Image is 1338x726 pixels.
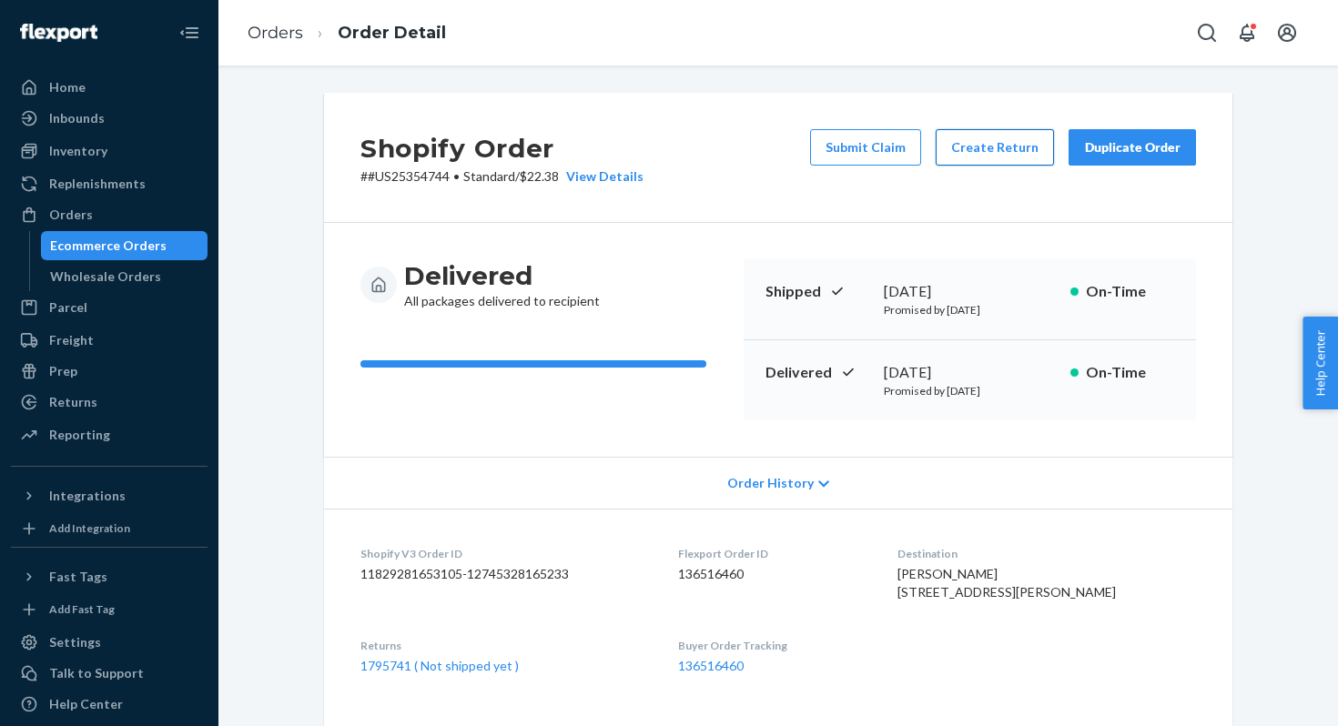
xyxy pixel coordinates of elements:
ol: breadcrumbs [233,6,461,60]
h3: Delivered [404,259,600,292]
dd: 136516460 [678,565,867,583]
button: Open account menu [1269,15,1305,51]
div: All packages delivered to recipient [404,259,600,310]
p: Delivered [765,362,869,383]
a: Talk to Support [11,659,208,688]
a: Inventory [11,136,208,166]
span: Standard [463,168,515,184]
div: Talk to Support [49,664,144,682]
a: Freight [11,326,208,355]
div: [DATE] [884,281,1056,302]
button: Open notifications [1229,15,1265,51]
a: Order Detail [338,23,446,43]
div: Add Integration [49,520,130,536]
div: Wholesale Orders [50,267,161,286]
span: [PERSON_NAME] [STREET_ADDRESS][PERSON_NAME] [897,566,1116,600]
p: Shipped [765,281,869,302]
a: Orders [11,200,208,229]
button: Help Center [1303,317,1338,409]
div: Reporting [49,426,110,444]
div: Fast Tags [49,568,107,586]
dt: Shopify V3 Order ID [360,546,649,561]
button: Submit Claim [810,129,921,166]
a: Settings [11,628,208,657]
p: On-Time [1086,362,1174,383]
button: Duplicate Order [1069,129,1196,166]
img: Flexport logo [20,24,97,42]
a: Prep [11,357,208,386]
button: View Details [559,167,644,186]
div: Inbounds [49,109,105,127]
a: Add Integration [11,518,208,539]
p: Promised by [DATE] [884,383,1056,398]
dt: Returns [360,638,649,653]
a: 1795741 ( Not shipped yet ) [360,658,519,673]
button: Create Return [936,129,1054,166]
a: Ecommerce Orders [41,231,208,260]
a: Parcel [11,293,208,322]
div: Inventory [49,142,107,160]
button: Open Search Box [1189,15,1225,51]
a: Reporting [11,420,208,449]
dt: Destination [897,546,1196,561]
div: Orders [49,206,93,224]
button: Fast Tags [11,562,208,591]
div: Parcel [49,298,87,317]
div: Home [49,78,86,96]
a: Orders [248,23,303,43]
p: Promised by [DATE] [884,302,1056,318]
div: Add Fast Tag [49,601,115,617]
p: On-Time [1086,281,1174,302]
button: Close Navigation [171,15,208,51]
div: Duplicate Order [1084,138,1181,156]
a: Add Fast Tag [11,599,208,620]
span: • [453,168,460,184]
button: Integrations [11,481,208,510]
a: Wholesale Orders [41,262,208,291]
dt: Flexport Order ID [678,546,867,561]
div: Prep [49,362,77,380]
a: Returns [11,388,208,417]
div: Freight [49,331,94,349]
div: Integrations [49,487,126,505]
div: Replenishments [49,175,146,193]
div: [DATE] [884,362,1056,383]
a: Help Center [11,690,208,719]
div: Settings [49,633,101,651]
a: Replenishments [11,169,208,198]
h2: Shopify Order [360,129,644,167]
dd: 11829281653105-12745328165233 [360,565,649,583]
div: Ecommerce Orders [50,237,167,255]
div: Help Center [49,695,123,713]
p: # #US25354744 / $22.38 [360,167,644,186]
span: Order History [727,474,814,492]
a: Inbounds [11,104,208,133]
dt: Buyer Order Tracking [678,638,867,653]
a: Home [11,73,208,102]
a: 136516460 [678,658,744,673]
div: Returns [49,393,97,411]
